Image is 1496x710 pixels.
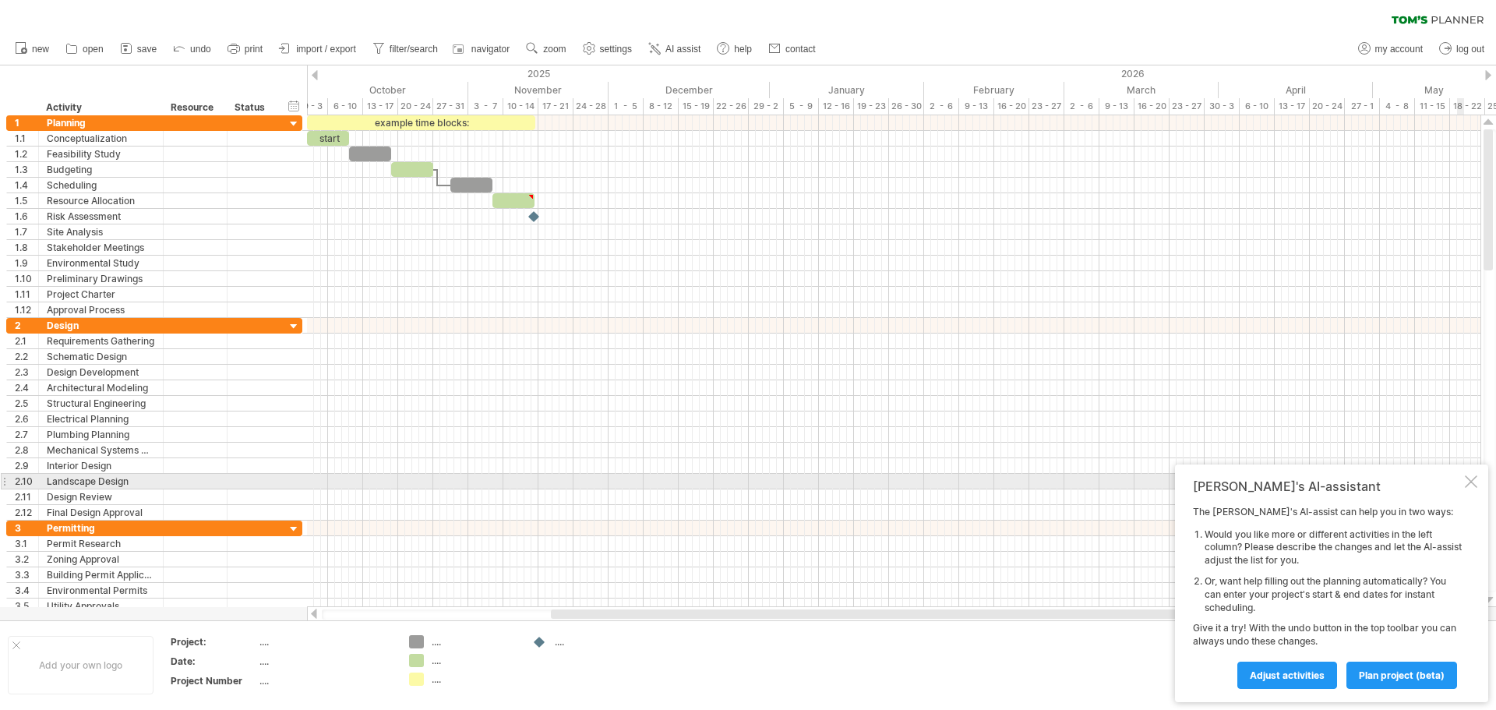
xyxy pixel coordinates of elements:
[47,552,155,567] div: Zoning Approval
[15,599,38,613] div: 3.5
[116,39,161,59] a: save
[1193,479,1462,494] div: [PERSON_NAME]'s AI-assistant
[47,380,155,395] div: Architectural Modeling
[296,44,356,55] span: import / export
[889,98,924,115] div: 26 - 30
[15,536,38,551] div: 3.1
[1275,98,1310,115] div: 13 - 17
[62,39,108,59] a: open
[819,98,854,115] div: 12 - 16
[47,302,155,317] div: Approval Process
[15,224,38,239] div: 1.7
[15,131,38,146] div: 1.1
[171,635,256,648] div: Project:
[15,256,38,270] div: 1.9
[15,489,38,504] div: 2.11
[1450,98,1485,115] div: 18 - 22
[1099,98,1134,115] div: 9 - 13
[714,98,749,115] div: 22 - 26
[644,39,705,59] a: AI assist
[1064,98,1099,115] div: 2 - 6
[1346,662,1457,689] a: plan project (beta)
[713,39,757,59] a: help
[47,240,155,255] div: Stakeholder Meetings
[1205,98,1240,115] div: 30 - 3
[600,44,632,55] span: settings
[47,505,155,520] div: Final Design Approval
[15,147,38,161] div: 1.2
[471,44,510,55] span: navigator
[784,98,819,115] div: 5 - 9
[734,44,752,55] span: help
[609,82,770,98] div: December 2025
[8,636,153,694] div: Add your own logo
[764,39,820,59] a: contact
[47,583,155,598] div: Environmental Permits
[15,443,38,457] div: 2.8
[328,98,363,115] div: 6 - 10
[1240,98,1275,115] div: 6 - 10
[468,82,609,98] div: November 2025
[15,552,38,567] div: 3.2
[1205,528,1462,567] li: Would you like more or different activities in the left column? Please describe the changes and l...
[47,224,155,239] div: Site Analysis
[46,100,154,115] div: Activity
[924,82,1064,98] div: February 2026
[15,162,38,177] div: 1.3
[47,287,155,302] div: Project Charter
[1310,98,1345,115] div: 20 - 24
[609,98,644,115] div: 1 - 5
[47,334,155,348] div: Requirements Gathering
[679,98,714,115] div: 15 - 19
[994,98,1029,115] div: 16 - 20
[15,365,38,380] div: 2.3
[171,655,256,668] div: Date:
[15,349,38,364] div: 2.2
[47,178,155,193] div: Scheduling
[259,655,390,668] div: ....
[32,44,49,55] span: new
[47,256,155,270] div: Environmental Study
[15,318,38,333] div: 2
[47,131,155,146] div: Conceptualization
[259,674,390,687] div: ....
[47,412,155,426] div: Electrical Planning
[47,147,155,161] div: Feasibility Study
[1219,82,1373,98] div: April 2026
[83,44,104,55] span: open
[15,583,38,598] div: 3.4
[307,115,535,130] div: example time blocks:
[47,193,155,208] div: Resource Allocation
[15,287,38,302] div: 1.11
[15,240,38,255] div: 1.8
[432,654,517,667] div: ....
[47,536,155,551] div: Permit Research
[47,458,155,473] div: Interior Design
[245,44,263,55] span: print
[15,412,38,426] div: 2.6
[363,98,398,115] div: 13 - 17
[959,98,994,115] div: 9 - 13
[1345,98,1380,115] div: 27 - 1
[275,39,361,59] a: import / export
[398,98,433,115] div: 20 - 24
[47,365,155,380] div: Design Development
[573,98,609,115] div: 24 - 28
[1375,44,1423,55] span: my account
[538,98,573,115] div: 17 - 21
[1064,82,1219,98] div: March 2026
[15,396,38,411] div: 2.5
[259,635,390,648] div: ....
[1029,98,1064,115] div: 23 - 27
[307,82,468,98] div: October 2025
[307,131,349,146] div: start
[235,100,269,115] div: Status
[47,318,155,333] div: Design
[47,427,155,442] div: Plumbing Planning
[15,458,38,473] div: 2.9
[665,44,700,55] span: AI assist
[1435,39,1489,59] a: log out
[15,271,38,286] div: 1.10
[1250,669,1325,681] span: Adjust activities
[11,39,54,59] a: new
